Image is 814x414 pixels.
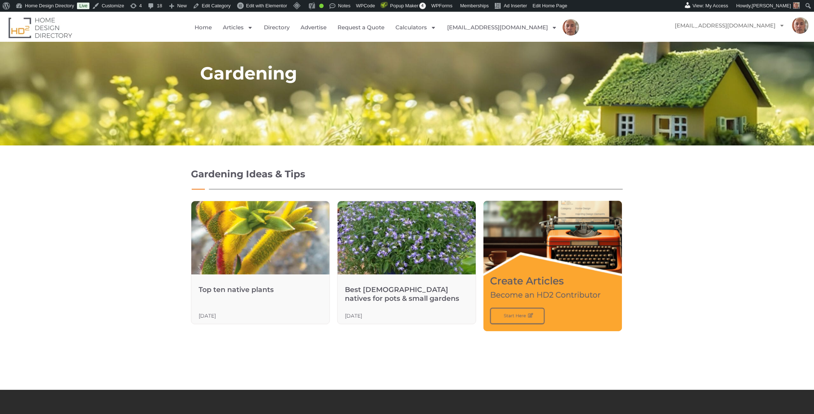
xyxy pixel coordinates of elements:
a: Articles [223,19,253,36]
span: [PERSON_NAME] [752,3,791,8]
h3: [DATE] [345,313,362,318]
div: Good [319,4,324,8]
a: [EMAIL_ADDRESS][DOMAIN_NAME] [667,17,792,34]
a: [EMAIL_ADDRESS][DOMAIN_NAME] [447,19,557,36]
a: Calculators [395,19,436,36]
span: 4 [419,3,426,9]
nav: Menu [667,17,809,34]
a: Best [DEMOGRAPHIC_DATA] natives for pots & small gardens [345,285,459,303]
span: Edit with Elementor [246,3,287,8]
a: Home [195,19,212,36]
a: Advertise [301,19,327,36]
a: Live [77,3,89,9]
a: Top ten native plants [199,285,274,294]
a: Directory [264,19,290,36]
img: Create Articles Homepage Container Link [483,201,622,331]
img: Mark Czernkowski [792,17,809,34]
a: Request a Quote [338,19,384,36]
nav: Menu [165,19,609,36]
h1: Gardening Ideas & Tips [191,167,515,181]
img: Mark Czernkowski [563,19,579,36]
h2: Gardening [200,62,297,84]
h3: [DATE] [199,313,216,318]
